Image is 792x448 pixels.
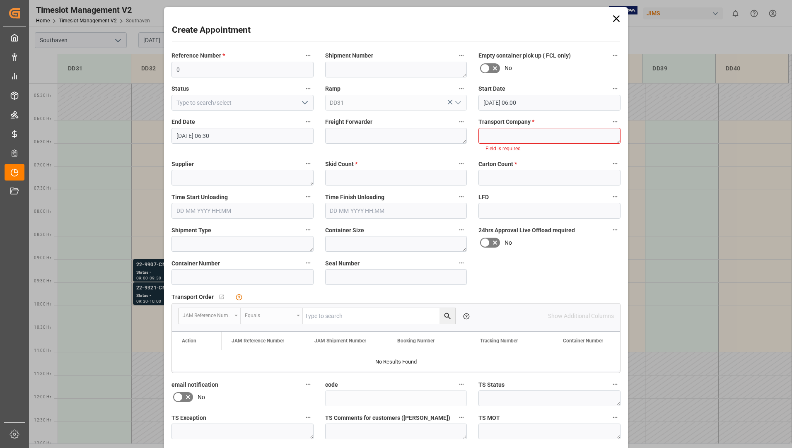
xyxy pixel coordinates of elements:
li: Field is required [485,145,613,152]
span: Time Finish Unloading [325,193,384,202]
div: Action [182,338,196,344]
span: Status [171,84,189,93]
input: DD-MM-YYYY HH:MM [478,95,621,111]
button: Container Number [303,258,314,268]
h2: Create Appointment [172,24,251,37]
button: TS MOT [610,412,621,423]
button: Shipment Number [456,50,467,61]
span: Seal Number [325,259,360,268]
input: DD-MM-YYYY HH:MM [171,203,314,219]
span: Carton Count [478,160,517,169]
span: Tracking Number [480,338,518,344]
span: End Date [171,118,195,126]
span: Transport Company [478,118,534,126]
span: Transport Order [171,293,214,301]
input: DD-MM-YYYY HH:MM [325,203,467,219]
button: Time Finish Unloading [456,191,467,202]
button: Carton Count * [610,158,621,169]
span: Booking Number [397,338,435,344]
button: Seal Number [456,258,467,268]
button: 24hrs Approval Live Offload required [610,224,621,235]
input: Type to search/select [171,95,314,111]
button: Container Size [456,224,467,235]
span: email notification [171,381,218,389]
button: Start Date [610,83,621,94]
button: open menu [298,96,310,109]
span: JAM Reference Number [232,338,284,344]
span: No [505,64,512,72]
span: Supplier [171,160,194,169]
span: Empty container pick up ( FCL only) [478,51,571,60]
button: open menu [241,308,303,324]
span: Ramp [325,84,340,93]
button: code [456,379,467,390]
button: open menu [179,308,241,324]
span: Reference Number [171,51,225,60]
span: Shipment Type [171,226,211,235]
button: Status [303,83,314,94]
span: TS Comments for customers ([PERSON_NAME]) [325,414,450,422]
button: TS Exception [303,412,314,423]
span: TS Exception [171,414,206,422]
button: Freight Forwarder [456,116,467,127]
span: JAM Shipment Number [314,338,366,344]
button: Supplier [303,158,314,169]
span: Container Number [171,259,220,268]
span: Skid Count [325,160,357,169]
span: code [325,381,338,389]
span: No [505,238,512,247]
input: Type to search/select [325,95,467,111]
span: No [198,393,205,402]
button: Ramp [456,83,467,94]
span: TS MOT [478,414,500,422]
span: Time Start Unloading [171,193,228,202]
span: 24hrs Approval Live Offload required [478,226,575,235]
button: Time Start Unloading [303,191,314,202]
input: Type to search [303,308,455,324]
button: End Date [303,116,314,127]
button: Reference Number * [303,50,314,61]
button: Transport Company * [610,116,621,127]
span: LFD [478,193,489,202]
div: Equals [245,310,294,319]
button: email notification [303,379,314,390]
span: TS Status [478,381,505,389]
button: LFD [610,191,621,202]
span: Start Date [478,84,505,93]
button: Shipment Type [303,224,314,235]
span: Freight Forwarder [325,118,372,126]
button: open menu [452,96,464,109]
div: JAM Reference Number [183,310,232,319]
button: Empty container pick up ( FCL only) [610,50,621,61]
button: TS Comments for customers ([PERSON_NAME]) [456,412,467,423]
button: TS Status [610,379,621,390]
button: Skid Count * [456,158,467,169]
span: Container Size [325,226,364,235]
input: DD-MM-YYYY HH:MM [171,128,314,144]
span: Shipment Number [325,51,373,60]
span: Container Number [563,338,603,344]
button: search button [439,308,455,324]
